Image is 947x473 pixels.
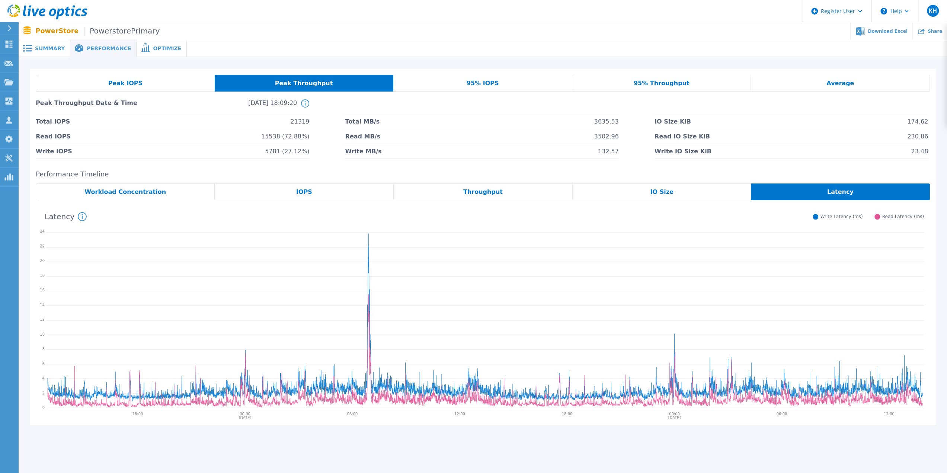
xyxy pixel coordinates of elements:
[776,412,787,416] text: 06:00
[40,274,45,278] text: 18
[36,114,70,129] span: Total IOPS
[275,80,333,86] span: Peak Throughput
[884,412,895,416] text: 12:00
[108,80,143,86] span: Peak IOPS
[42,347,45,351] text: 8
[655,114,691,129] span: IO Size KiB
[562,412,573,416] text: 18:00
[42,406,45,410] text: 0
[296,189,312,195] span: IOPS
[347,412,358,416] text: 06:00
[45,212,86,221] h4: Latency
[882,214,924,220] span: Read Latency (ms)
[827,189,854,195] span: Latency
[261,129,309,144] span: 15538 (72.88%)
[467,80,499,86] span: 95% IOPS
[594,129,619,144] span: 3502.96
[42,362,45,366] text: 6
[84,189,166,195] span: Workload Concentration
[36,99,166,114] span: Peak Throughput Date & Time
[655,144,711,159] span: Write IO Size KiB
[345,144,381,159] span: Write MB/s
[907,129,928,144] span: 230.86
[290,114,309,129] span: 21319
[594,114,619,129] span: 3635.53
[40,288,45,292] text: 16
[911,144,928,159] span: 23.48
[84,27,160,35] span: PowerstorePrimary
[132,412,143,416] text: 18:00
[239,416,252,420] text: [DATE]
[650,189,673,195] span: IO Size
[454,412,465,416] text: 12:00
[40,259,45,263] text: 20
[36,27,160,35] p: PowerStore
[35,46,65,51] span: Summary
[36,144,72,159] span: Write IOPS
[153,46,181,51] span: Optimize
[42,376,45,380] text: 4
[928,29,942,33] span: Share
[868,29,907,33] span: Download Excel
[40,244,45,248] text: 22
[655,129,710,144] span: Read IO Size KiB
[36,129,71,144] span: Read IOPS
[598,144,619,159] span: 132.57
[669,412,680,416] text: 00:00
[40,317,45,322] text: 12
[907,114,928,129] span: 174.62
[345,129,380,144] span: Read MB/s
[40,332,45,336] text: 10
[634,80,690,86] span: 95% Throughput
[166,99,297,114] span: [DATE] 18:09:20
[826,80,854,86] span: Average
[668,416,681,420] text: [DATE]
[265,144,309,159] span: 5781 (27.12%)
[345,114,380,129] span: Total MB/s
[240,412,250,416] text: 00:00
[40,303,45,307] text: 14
[87,46,131,51] span: Performance
[36,170,930,178] h2: Performance Timeline
[928,8,937,14] span: KH
[463,189,503,195] span: Throughput
[820,214,863,220] span: Write Latency (ms)
[40,229,45,233] text: 24
[42,391,45,395] text: 2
